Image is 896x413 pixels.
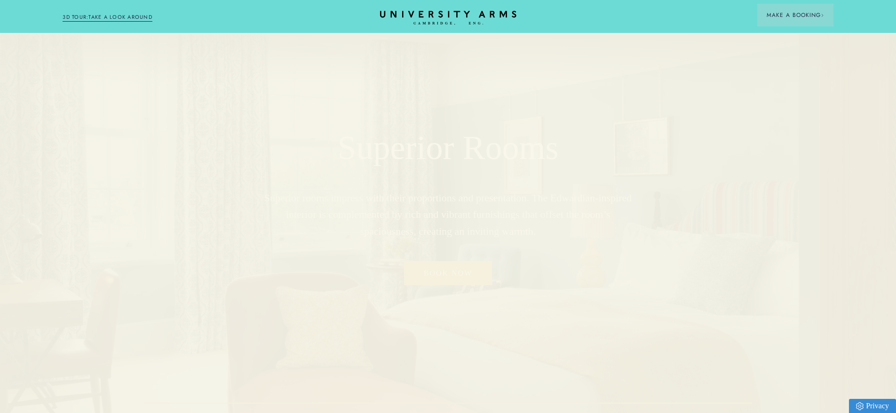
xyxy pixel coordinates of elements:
[757,4,833,26] button: Make a BookingArrow icon
[260,128,636,168] h1: Superior Rooms
[380,11,516,25] a: Home
[404,261,492,286] a: Book now
[260,190,636,239] p: Superior rooms impress with their proportions and presentation. The Edwardian-inspired interior i...
[63,13,152,22] a: 3D TOUR:TAKE A LOOK AROUND
[856,402,864,410] img: Privacy
[849,399,896,413] a: Privacy
[767,11,824,19] span: Make a Booking
[821,14,824,17] img: Arrow icon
